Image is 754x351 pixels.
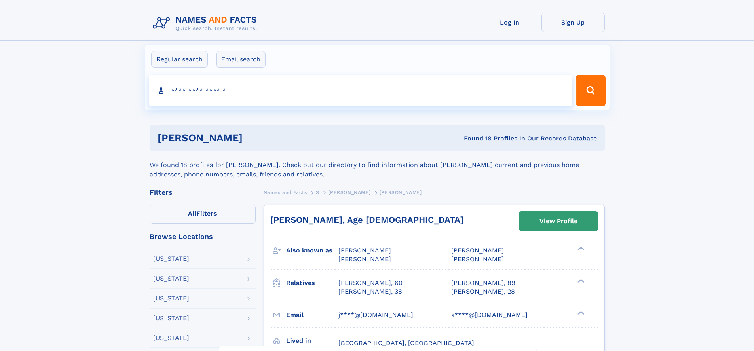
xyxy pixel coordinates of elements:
[264,187,307,197] a: Names and Facts
[153,256,189,262] div: [US_STATE]
[286,308,338,322] h3: Email
[153,295,189,302] div: [US_STATE]
[153,275,189,282] div: [US_STATE]
[451,287,515,296] a: [PERSON_NAME], 28
[478,13,541,32] a: Log In
[353,134,597,143] div: Found 18 Profiles In Our Records Database
[338,255,391,263] span: [PERSON_NAME]
[316,190,319,195] span: S
[451,247,504,254] span: [PERSON_NAME]
[575,310,585,315] div: ❯
[150,233,256,240] div: Browse Locations
[338,247,391,254] span: [PERSON_NAME]
[150,189,256,196] div: Filters
[150,13,264,34] img: Logo Names and Facts
[519,212,598,231] a: View Profile
[286,334,338,347] h3: Lived in
[188,210,196,217] span: All
[539,212,577,230] div: View Profile
[328,187,370,197] a: [PERSON_NAME]
[153,335,189,341] div: [US_STATE]
[153,315,189,321] div: [US_STATE]
[451,279,515,287] a: [PERSON_NAME], 89
[270,215,463,225] a: [PERSON_NAME], Age [DEMOGRAPHIC_DATA]
[286,244,338,257] h3: Also known as
[380,190,422,195] span: [PERSON_NAME]
[338,287,402,296] a: [PERSON_NAME], 38
[575,278,585,283] div: ❯
[338,279,403,287] a: [PERSON_NAME], 60
[158,133,353,143] h1: [PERSON_NAME]
[451,255,504,263] span: [PERSON_NAME]
[316,187,319,197] a: S
[216,51,266,68] label: Email search
[150,151,605,179] div: We found 18 profiles for [PERSON_NAME]. Check out our directory to find information about [PERSON...
[328,190,370,195] span: [PERSON_NAME]
[151,51,208,68] label: Regular search
[541,13,605,32] a: Sign Up
[338,339,474,347] span: [GEOGRAPHIC_DATA], [GEOGRAPHIC_DATA]
[576,75,605,106] button: Search Button
[286,276,338,290] h3: Relatives
[150,205,256,224] label: Filters
[575,246,585,251] div: ❯
[149,75,573,106] input: search input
